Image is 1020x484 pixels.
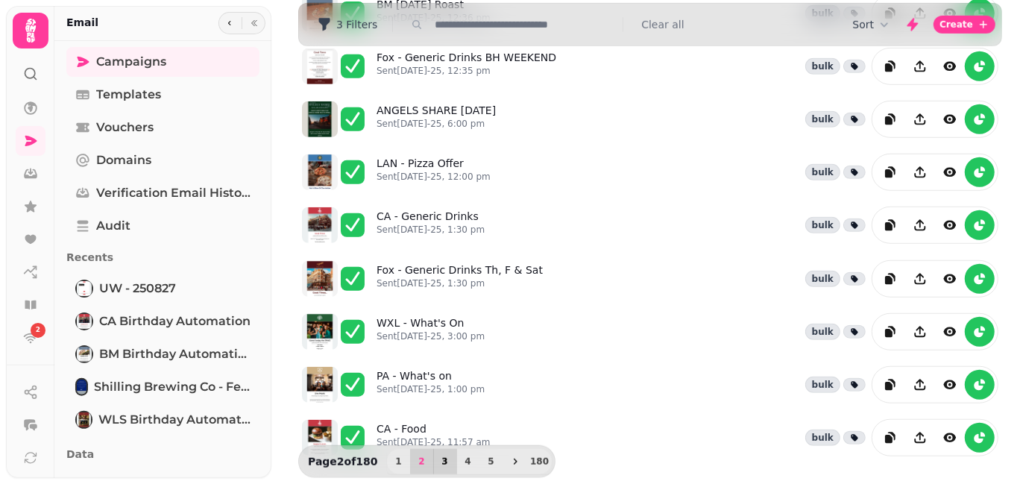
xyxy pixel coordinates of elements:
button: Sort [852,17,892,32]
button: 5 [479,449,503,474]
a: CA - Generic DrinksSent[DATE]-25, 1:30 pm [377,209,485,242]
span: Verification email history [96,184,251,202]
span: CA Birthday Automation [99,312,251,330]
a: PA - What's onSent[DATE]-25, 1:00 pm [377,368,485,401]
span: 3 Filters [336,19,377,30]
img: CA Birthday Automation [77,314,92,329]
button: reports [965,423,995,453]
button: duplicate [875,264,905,294]
button: 1 [387,449,411,474]
button: view [935,51,965,81]
button: view [935,370,965,400]
img: aHR0cHM6Ly9zdGFtcGVkZS1zZXJ2aWNlLXByb2QtdGVtcGxhdGUtcHJldmlld3MuczMuZXUtd2VzdC0xLmFtYXpvbmF3cy5jb... [302,314,338,350]
p: Sent [DATE]-25, 12:00 pm [377,171,491,183]
img: aHR0cHM6Ly9zdGFtcGVkZS1zZXJ2aWNlLXByb2QtdGVtcGxhdGUtcHJldmlld3MuczMuZXUtd2VzdC0xLmFtYXpvbmF3cy5jb... [302,48,338,84]
a: UW - 250827UW - 250827 [66,274,259,304]
span: Templates [96,86,161,104]
button: duplicate [875,104,905,134]
span: 3 [439,457,451,466]
div: bulk [805,111,840,128]
button: Share campaign preview [905,51,935,81]
span: 180 [534,457,546,466]
button: view [935,264,965,294]
button: reports [965,210,995,240]
button: view [935,157,965,187]
a: Fox - Generic Drinks BH WEEKENDSent[DATE]-25, 12:35 pm [377,50,556,83]
button: view [935,104,965,134]
p: Recents [66,244,259,271]
button: duplicate [875,423,905,453]
img: BM Birthday Automation [77,347,92,362]
div: bulk [805,164,840,180]
span: 1 [393,457,405,466]
button: Share campaign preview [905,423,935,453]
a: Audit [66,211,259,241]
img: Shilling Brewing Co - Ferment Magazine [77,380,86,395]
span: Audit [96,217,130,235]
button: duplicate [875,51,905,81]
a: Shilling Brewing Co - Ferment MagazineShilling Brewing Co - Ferment Magazine [66,372,259,402]
img: aHR0cHM6Ly9zdGFtcGVkZS1zZXJ2aWNlLXByb2QtdGVtcGxhdGUtcHJldmlld3MuczMuZXUtd2VzdC0xLmFtYXpvbmF3cy5jb... [302,367,338,403]
a: BM Birthday AutomationBM Birthday Automation [66,339,259,369]
button: Share campaign preview [905,370,935,400]
a: Campaigns [66,47,259,77]
button: duplicate [875,317,905,347]
div: bulk [805,377,840,393]
nav: Pagination [387,449,552,474]
h2: Email [66,15,98,30]
span: Vouchers [96,119,154,136]
span: 5 [485,457,497,466]
button: reports [965,264,995,294]
button: reports [965,104,995,134]
span: 2 [416,457,428,466]
p: Sent [DATE]-25, 12:35 pm [377,65,556,77]
button: 2 [410,449,434,474]
button: Create [934,16,995,34]
a: LAN - Pizza OfferSent[DATE]-25, 12:00 pm [377,156,491,189]
a: Fox - Generic Drinks Th, F & SatSent[DATE]-25, 1:30 pm [377,263,543,295]
span: Campaigns [96,53,166,71]
button: next [503,449,528,474]
a: Verification email history [66,178,259,208]
button: Share campaign preview [905,264,935,294]
p: Sent [DATE]-25, 1:30 pm [377,277,543,289]
img: aHR0cHM6Ly9zdGFtcGVkZS1zZXJ2aWNlLXByb2QtdGVtcGxhdGUtcHJldmlld3MuczMuZXUtd2VzdC0xLmFtYXpvbmF3cy5jb... [302,420,338,456]
a: Templates [66,80,259,110]
img: aHR0cHM6Ly9zdGFtcGVkZS1zZXJ2aWNlLXByb2QtdGVtcGxhdGUtcHJldmlld3MuczMuZXUtd2VzdC0xLmFtYXpvbmF3cy5jb... [302,207,338,243]
p: Sent [DATE]-25, 1:00 pm [377,383,485,395]
span: UW - 250827 [99,280,176,298]
button: duplicate [875,370,905,400]
img: aHR0cHM6Ly9zdGFtcGVkZS1zZXJ2aWNlLXByb2QtdGVtcGxhdGUtcHJldmlld3MuczMuZXUtd2VzdC0xLmFtYXpvbmF3cy5jb... [302,101,338,137]
button: reports [965,317,995,347]
span: Create [939,20,973,29]
img: aHR0cHM6Ly9zdGFtcGVkZS1zZXJ2aWNlLXByb2QtdGVtcGxhdGUtcHJldmlld3MuczMuZXUtd2VzdC0xLmFtYXpvbmF3cy5jb... [302,154,338,190]
p: Data [66,441,259,468]
a: WXL - What's OnSent[DATE]-25, 3:00 pm [377,315,485,348]
span: BM Birthday Automation [99,345,251,363]
button: 180 [528,449,552,474]
button: Share campaign preview [905,104,935,134]
button: reports [965,157,995,187]
button: view [935,423,965,453]
span: Domains [96,151,151,169]
a: 2 [16,323,45,353]
button: Share campaign preview [905,157,935,187]
a: CA Birthday AutomationCA Birthday Automation [66,307,259,336]
p: Sent [DATE]-25, 3:00 pm [377,330,485,342]
p: Sent [DATE]-25, 1:30 pm [377,224,485,236]
div: bulk [805,58,840,75]
div: bulk [805,217,840,233]
div: bulk [805,324,840,340]
button: Share campaign preview [905,317,935,347]
button: view [935,317,965,347]
button: duplicate [875,210,905,240]
button: 4 [456,449,480,474]
div: bulk [805,271,840,287]
button: 3 Filters [305,13,389,37]
p: Sent [DATE]-25, 6:00 pm [377,118,496,130]
a: ANGELS SHARE [DATE]Sent[DATE]-25, 6:00 pm [377,103,496,136]
button: reports [965,51,995,81]
button: Clear all [641,17,684,32]
a: Domains [66,145,259,175]
span: 2 [36,325,40,336]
